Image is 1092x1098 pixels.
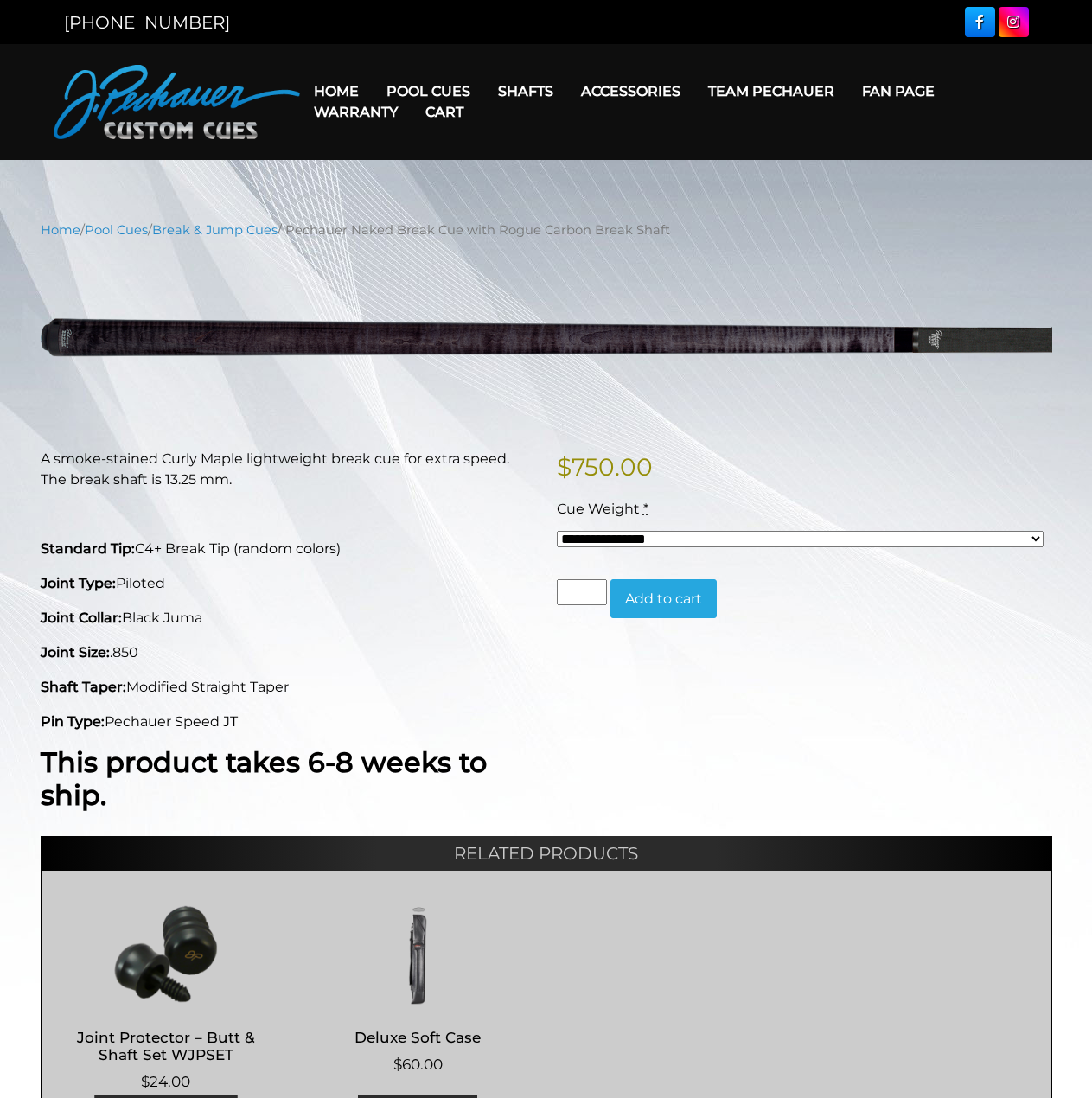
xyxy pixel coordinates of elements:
[41,644,110,661] strong: Joint Size:
[567,69,694,113] a: Accessories
[41,252,1052,421] img: pechauer-break-naked-with-rogue-break.png
[41,222,80,238] a: Home
[59,1021,274,1071] h2: Joint Protector – Butt & Shaft Set WJPSET
[300,90,412,134] a: Warranty
[310,1021,526,1053] h2: Deluxe Soft Case
[300,69,373,113] a: Home
[557,579,607,605] input: Product quantity
[41,575,116,591] strong: Joint Type:
[141,1073,150,1090] span: $
[59,902,274,1093] a: Joint Protector – Butt & Shaft Set WJPSET $24.00
[393,1056,402,1073] span: $
[54,65,300,139] img: Pechauer Custom Cues
[484,69,567,113] a: Shafts
[373,69,484,113] a: Pool Cues
[393,1056,443,1073] bdi: 60.00
[557,452,572,482] span: $
[41,220,1052,239] nav: Breadcrumb
[41,677,536,698] p: Modified Straight Taper
[41,610,122,626] strong: Joint Collar:
[41,745,487,812] strong: This product takes 6-8 weeks to ship.
[41,539,536,559] p: C4+ Break Tip (random colors)
[64,12,230,33] a: [PHONE_NUMBER]
[85,222,148,238] a: Pool Cues
[310,902,526,1005] img: Deluxe Soft Case
[41,573,536,594] p: Piloted
[412,90,477,134] a: Cart
[41,836,1052,871] h2: Related products
[694,69,848,113] a: Team Pechauer
[643,501,648,517] abbr: required
[141,1073,190,1090] bdi: 24.00
[41,608,536,629] p: Black Juma
[310,902,526,1076] a: Deluxe Soft Case $60.00
[557,452,653,482] bdi: 750.00
[41,642,536,663] p: .850
[557,501,640,517] span: Cue Weight
[610,579,717,619] button: Add to cart
[41,540,135,557] strong: Standard Tip:
[41,712,536,732] p: Pechauer Speed JT
[59,902,274,1005] img: Joint Protector - Butt & Shaft Set WJPSET
[41,679,126,695] strong: Shaft Taper:
[41,449,536,490] p: A smoke-stained Curly Maple lightweight break cue for extra speed. The break shaft is 13.25 mm.
[848,69,948,113] a: Fan Page
[152,222,278,238] a: Break & Jump Cues
[41,713,105,730] strong: Pin Type:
